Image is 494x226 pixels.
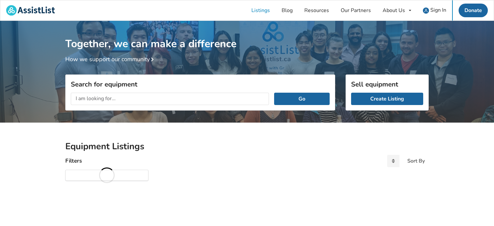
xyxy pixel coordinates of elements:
[298,0,335,20] a: Resources
[246,0,276,20] a: Listings
[351,93,423,105] a: Create Listing
[417,0,452,20] a: user icon Sign In
[459,4,488,17] a: Donate
[71,93,269,105] input: I am looking for...
[65,157,82,165] h4: Filters
[65,141,429,152] h2: Equipment Listings
[276,0,298,20] a: Blog
[423,7,429,14] img: user icon
[430,7,446,14] span: Sign In
[6,5,55,16] img: assistlist-logo
[274,93,330,105] button: Go
[335,0,377,20] a: Our Partners
[65,55,156,63] a: How we support our community
[383,8,405,13] div: About Us
[351,80,423,88] h3: Sell equipment
[71,80,330,88] h3: Search for equipment
[407,158,425,164] div: Sort By
[65,21,429,50] h1: Together, we can make a difference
